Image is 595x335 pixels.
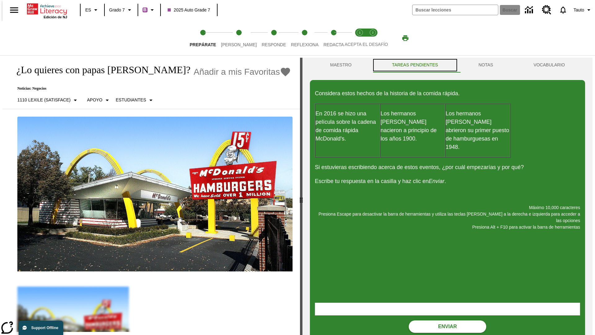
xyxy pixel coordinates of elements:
div: Pulsa la tecla de intro o la barra espaciadora y luego presiona las flechas de derecha e izquierd... [300,58,302,335]
em: Enviar [429,178,444,184]
button: Seleccione Lexile, 1110 Lexile (Satisface) [15,95,82,106]
button: Tipo de apoyo, Apoyo [85,95,113,106]
button: Acepta el desafío lee step 1 of 2 [351,21,369,55]
a: Centro de información [521,2,538,19]
button: Support Offline [19,321,63,335]
input: Buscar campo [412,5,498,15]
span: Support Offline [31,326,58,330]
div: Portada [27,2,67,19]
button: Imprimir [395,33,415,44]
text: 2 [372,31,373,34]
p: Noticias: Negocios [10,86,291,91]
button: VOCABULARIO [513,58,585,73]
p: Máximo 10,000 caracteres [315,204,580,211]
p: En 2016 se hizo una película sobre la cadena de comida rápida McDonald's. [315,109,380,143]
button: TAREAS PENDIENTES [372,58,458,73]
a: Notificaciones [555,2,571,18]
div: Instructional Panel Tabs [310,58,585,73]
span: ES [85,7,91,13]
button: Maestro [310,58,372,73]
button: Añadir a mis Favoritas - ¿Lo quieres con papas fritas? [194,66,291,77]
button: Lenguaje: ES, Selecciona un idioma [82,4,102,16]
p: Considera estos hechos de la historia de la comida rápida. [315,89,580,98]
span: Responde [262,42,286,47]
span: ACEPTA EL DESAFÍO [345,42,388,47]
span: Añadir a mis Favoritas [194,67,280,77]
button: Boost El color de la clase es morado/púrpura. Cambiar el color de la clase. [140,4,158,16]
button: Seleccionar estudiante [113,95,157,106]
span: Reflexiona [291,42,319,47]
a: Centro de recursos, Se abrirá en una pestaña nueva. [538,2,555,18]
p: Estudiantes [116,97,146,103]
span: 2025 Auto Grade 7 [168,7,210,13]
p: Si estuvieras escribiendo acerca de estos eventos, ¿por cuál empezarías y por qué? [315,163,580,172]
div: activity [302,58,593,335]
button: NOTAS [458,58,513,73]
span: Tauto [574,7,584,13]
p: Los hermanos [PERSON_NAME] abrieron su primer puesto de hamburguesas en 1948. [446,109,510,151]
button: Perfil/Configuración [571,4,595,16]
button: Responde step 3 of 5 [257,21,291,55]
button: Enviar [409,320,486,333]
p: Escribe tu respuesta en la casilla y haz clic en . [315,177,580,185]
button: Lee step 2 of 5 [216,21,262,55]
span: B [143,6,147,14]
text: 1 [359,31,360,34]
span: Prepárate [190,42,216,47]
span: Grado 7 [109,7,125,13]
p: Presiona Alt + F10 para activar la barra de herramientas [315,224,580,230]
button: Acepta el desafío contesta step 2 of 2 [364,21,382,55]
span: [PERSON_NAME] [221,42,257,47]
h1: ¿Lo quieres con papas [PERSON_NAME]? [10,64,191,76]
button: Abrir el menú lateral [5,1,23,19]
p: Apoyo [87,97,103,103]
img: Uno de los primeros locales de McDonald's, con el icónico letrero rojo y los arcos amarillos. [17,117,293,272]
button: Redacta step 5 of 5 [319,21,349,55]
span: Redacta [324,42,344,47]
p: 1110 Lexile (Satisface) [17,97,71,103]
span: Edición de NJ [44,15,67,19]
div: reading [2,58,300,332]
button: Grado: Grado 7, Elige un grado [107,4,136,16]
button: Prepárate step 1 of 5 [185,21,221,55]
body: Máximo 10,000 caracteres Presiona Escape para desactivar la barra de herramientas y utiliza las t... [2,5,90,11]
p: Presiona Escape para desactivar la barra de herramientas y utiliza las teclas [PERSON_NAME] a la ... [315,211,580,224]
button: Reflexiona step 4 of 5 [286,21,324,55]
p: Los hermanos [PERSON_NAME] nacieron a principio de los años 1900. [381,109,445,143]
